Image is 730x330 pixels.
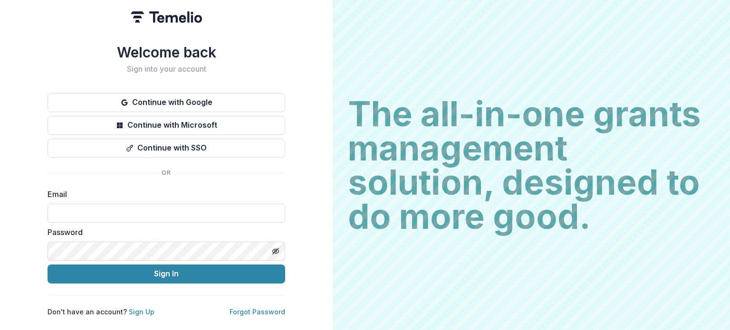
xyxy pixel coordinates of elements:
[48,264,285,283] button: Sign In
[48,139,285,158] button: Continue with SSO
[48,44,285,61] h1: Welcome back
[48,189,279,200] label: Email
[230,308,285,316] a: Forgot Password
[48,93,285,112] button: Continue with Google
[48,116,285,135] button: Continue with Microsoft
[129,308,154,316] a: Sign Up
[131,11,202,23] img: Temelio
[48,307,154,317] p: Don't have an account?
[48,65,285,74] h2: Sign into your account
[268,244,283,259] button: Toggle password visibility
[48,226,279,238] label: Password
